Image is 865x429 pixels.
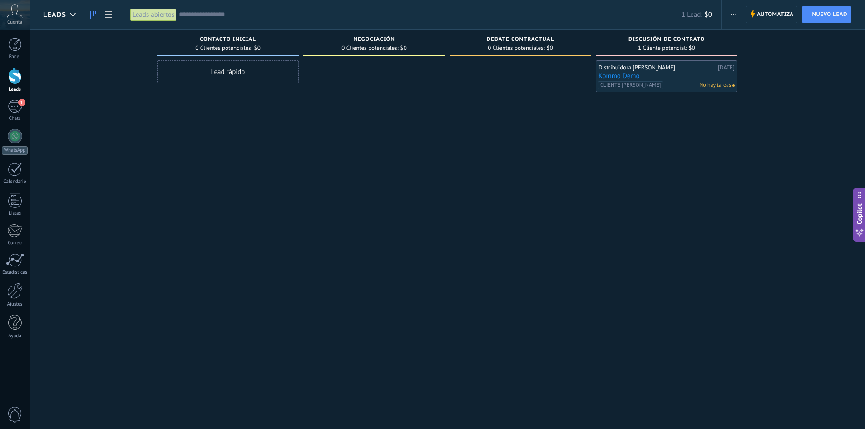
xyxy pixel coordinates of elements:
[547,45,553,51] span: $0
[157,60,299,83] div: Lead rápido
[2,87,28,93] div: Leads
[689,45,695,51] span: $0
[600,36,733,44] div: Discusión de contrato
[2,333,28,339] div: Ayuda
[598,64,716,71] div: Distribuidora [PERSON_NAME]
[812,6,847,23] span: Nuevo lead
[200,36,256,43] span: Contacto inicial
[2,146,28,155] div: WhatsApp
[598,81,663,89] span: CLIENTE [PERSON_NAME]
[254,45,261,51] span: $0
[699,81,731,89] span: No hay tareas
[682,10,702,19] span: 1 Lead:
[308,36,440,44] div: Negociación
[855,203,864,224] span: Copilot
[162,36,294,44] div: Contacto inicial
[341,45,398,51] span: 0 Clientes potenciales:
[732,84,735,87] span: No hay nada asignado
[7,20,22,25] span: Cuenta
[400,45,407,51] span: $0
[2,301,28,307] div: Ajustes
[85,6,101,24] a: Leads
[130,8,177,21] div: Leads abiertos
[2,54,28,60] div: Panel
[757,6,794,23] span: Automatiza
[727,6,740,23] button: Más
[487,36,554,43] span: Debate contractual
[18,99,25,106] span: 1
[353,36,395,43] span: Negociación
[705,10,712,19] span: $0
[746,6,798,23] a: Automatiza
[718,64,735,71] div: [DATE]
[43,10,66,19] span: Leads
[195,45,252,51] span: 0 Clientes potenciales:
[2,116,28,122] div: Chats
[628,36,705,43] span: Discusión de contrato
[802,6,851,23] a: Nuevo lead
[598,72,735,80] a: Kommo Demo
[2,179,28,185] div: Calendario
[2,240,28,246] div: Correo
[2,211,28,217] div: Listas
[488,45,544,51] span: 0 Clientes potenciales:
[2,270,28,276] div: Estadísticas
[454,36,587,44] div: Debate contractual
[638,45,687,51] span: 1 Cliente potencial:
[101,6,116,24] a: Lista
